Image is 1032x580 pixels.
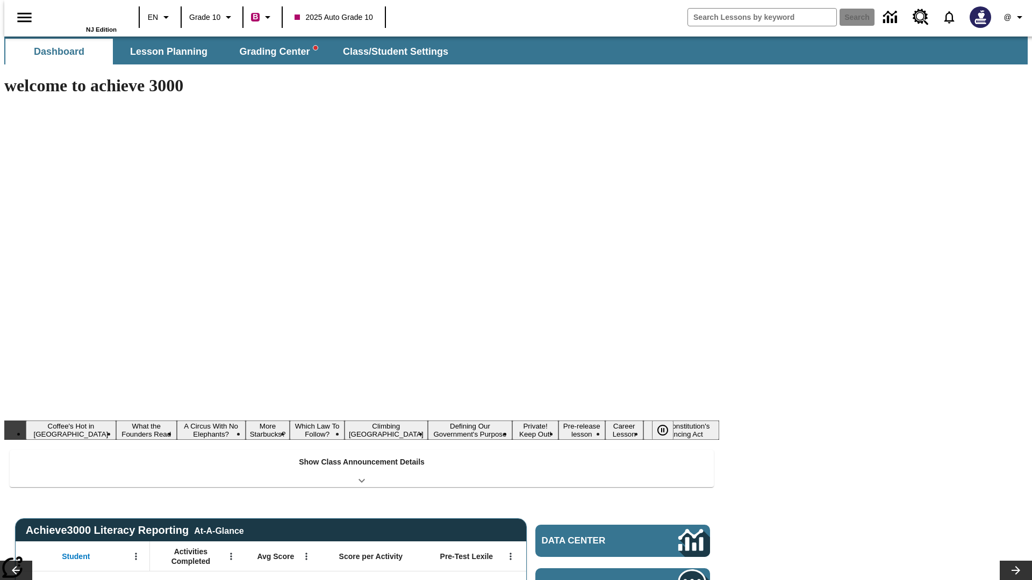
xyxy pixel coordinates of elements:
span: Pre-Test Lexile [440,552,493,561]
a: Data Center [877,3,906,32]
input: search field [688,9,836,26]
span: 2025 Auto Grade 10 [295,12,372,23]
span: Grade 10 [189,12,220,23]
button: Slide 10 Career Lesson [605,421,643,440]
span: Student [62,552,90,561]
button: Open Menu [503,548,519,564]
span: Activities Completed [155,547,226,566]
div: Show Class Announcement Details [10,450,714,487]
button: Class/Student Settings [334,39,457,64]
button: Slide 8 Private! Keep Out! [512,421,558,440]
button: Slide 6 Climbing Mount Tai [345,421,428,440]
button: Dashboard [5,39,113,64]
a: Home [47,5,117,26]
button: Slide 2 What the Founders Read [116,421,177,440]
div: Pause [652,421,684,440]
button: Slide 3 A Circus With No Elephants? [177,421,246,440]
button: Slide 11 The Constitution's Balancing Act [643,421,719,440]
button: Select a new avatar [963,3,998,31]
img: Avatar [970,6,991,28]
span: Achieve3000 Literacy Reporting [26,524,244,536]
div: SubNavbar [4,39,458,64]
span: B [253,10,258,24]
button: Slide 9 Pre-release lesson [558,421,605,440]
button: Grade: Grade 10, Select a grade [185,8,239,27]
span: Lesson Planning [130,46,207,58]
span: Dashboard [34,46,84,58]
button: Slide 5 Which Law To Follow? [290,421,345,440]
button: Lesson Planning [115,39,223,64]
h1: welcome to achieve 3000 [4,76,719,96]
div: At-A-Glance [194,524,243,536]
span: @ [1004,12,1011,23]
span: Data Center [542,535,642,546]
button: Profile/Settings [998,8,1032,27]
button: Open Menu [128,548,144,564]
a: Data Center [535,525,710,557]
button: Slide 7 Defining Our Government's Purpose [428,421,513,440]
span: Score per Activity [339,552,403,561]
button: Language: EN, Select a language [143,8,177,27]
button: Pause [652,421,673,440]
button: Open Menu [223,548,239,564]
button: Lesson carousel, Next [1000,561,1032,580]
button: Slide 1 Coffee's Hot in Laos [26,421,116,440]
a: Resource Center, Will open in new tab [906,3,935,32]
span: Class/Student Settings [343,46,448,58]
button: Open side menu [9,2,40,33]
span: Avg Score [257,552,294,561]
button: Boost Class color is violet red. Change class color [247,8,278,27]
button: Grading Center [225,39,332,64]
div: SubNavbar [4,37,1028,64]
span: Grading Center [239,46,317,58]
a: Notifications [935,3,963,31]
button: Slide 4 More Starbucks? [246,421,290,440]
p: Show Class Announcement Details [299,456,425,468]
span: NJ Edition [86,26,117,33]
svg: writing assistant alert [313,46,318,50]
div: Home [47,4,117,33]
button: Open Menu [298,548,314,564]
span: EN [148,12,158,23]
